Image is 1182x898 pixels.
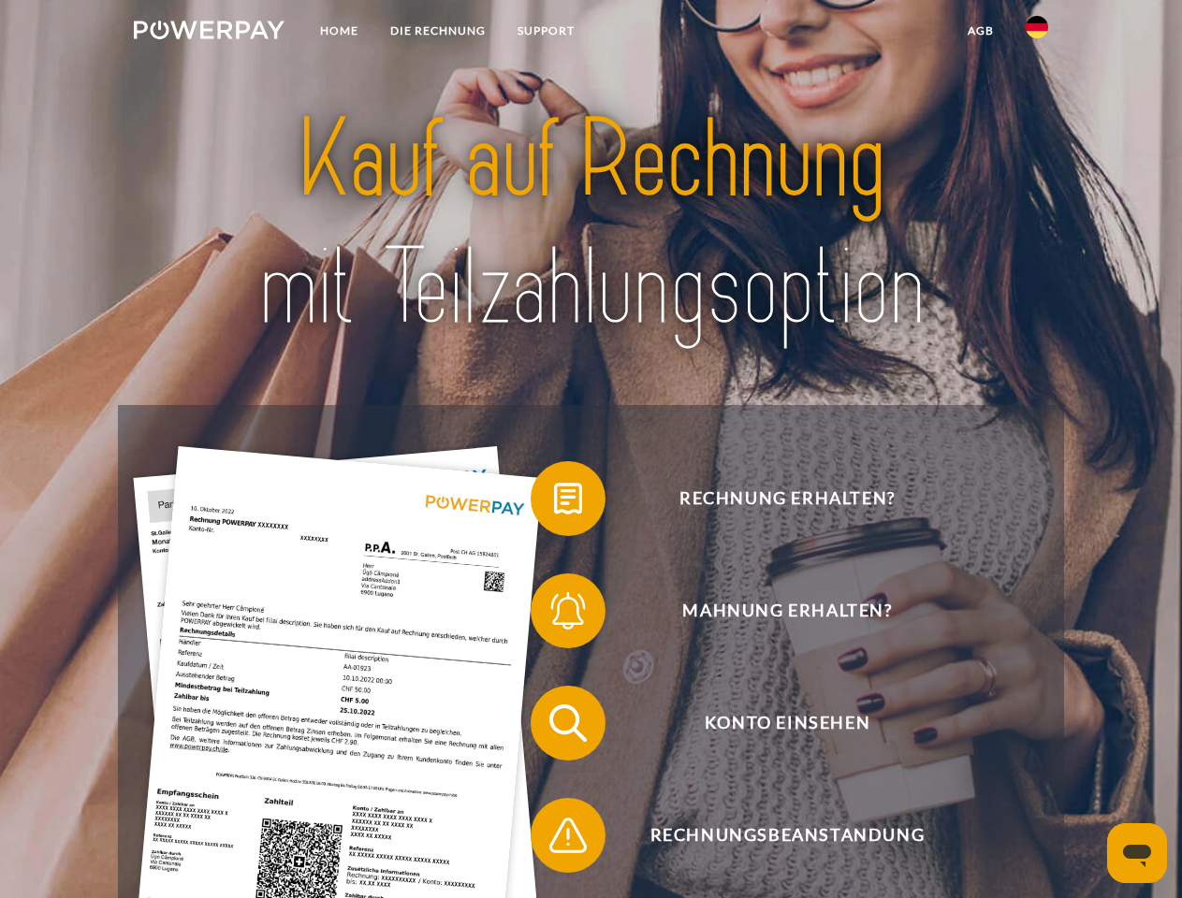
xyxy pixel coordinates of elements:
a: SUPPORT [502,14,591,48]
span: Rechnungsbeanstandung [558,798,1016,873]
iframe: Schaltfläche zum Öffnen des Messaging-Fensters [1107,823,1167,883]
a: agb [952,14,1010,48]
a: DIE RECHNUNG [374,14,502,48]
button: Konto einsehen [531,686,1017,760]
img: qb_search.svg [545,700,591,746]
img: title-powerpay_de.svg [179,90,1003,358]
img: logo-powerpay-white.svg [134,21,285,39]
img: de [1026,16,1048,38]
span: Rechnung erhalten? [558,461,1016,536]
span: Konto einsehen [558,686,1016,760]
a: Home [304,14,374,48]
button: Rechnungsbeanstandung [531,798,1017,873]
img: qb_warning.svg [545,812,591,859]
img: qb_bell.svg [545,587,591,634]
button: Mahnung erhalten? [531,573,1017,648]
span: Mahnung erhalten? [558,573,1016,648]
button: Rechnung erhalten? [531,461,1017,536]
img: qb_bill.svg [545,475,591,522]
